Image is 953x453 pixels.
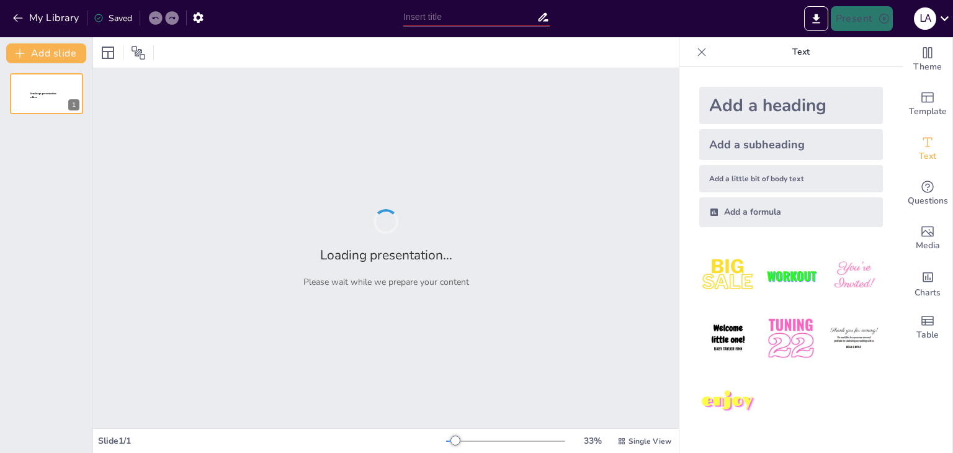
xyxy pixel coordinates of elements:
img: 3.jpeg [825,247,883,305]
img: 4.jpeg [699,310,757,367]
button: Export to PowerPoint [804,6,828,31]
div: Slide 1 / 1 [98,435,446,447]
span: Charts [915,286,941,300]
div: Add text boxes [903,127,952,171]
div: Add a heading [699,87,883,124]
span: Sendsteps presentation editor [30,92,56,99]
div: Layout [98,43,118,63]
span: Position [131,45,146,60]
span: Text [919,150,936,163]
div: Get real-time input from your audience [903,171,952,216]
div: 1 [68,99,79,110]
div: 33 % [578,435,607,447]
div: 1 [10,73,83,114]
div: Add a formula [699,197,883,227]
p: Text [712,37,890,67]
button: Present [831,6,893,31]
img: 6.jpeg [825,310,883,367]
img: 2.jpeg [762,247,820,305]
input: Insert title [403,8,537,26]
h2: Loading presentation... [320,246,452,264]
img: 1.jpeg [699,247,757,305]
div: Add charts and graphs [903,261,952,305]
div: Change the overall theme [903,37,952,82]
p: Please wait while we prepare your content [303,276,469,288]
span: Questions [908,194,948,208]
img: 7.jpeg [699,373,757,431]
span: Single View [629,436,671,446]
span: Table [916,328,939,342]
span: Theme [913,60,942,74]
span: Media [916,239,940,253]
button: L A [914,6,936,31]
button: Add slide [6,43,86,63]
div: Add images, graphics, shapes or video [903,216,952,261]
img: 5.jpeg [762,310,820,367]
div: L A [914,7,936,30]
div: Add a subheading [699,129,883,160]
div: Saved [94,12,132,24]
span: Template [909,105,947,119]
button: My Library [9,8,84,28]
div: Add a little bit of body text [699,165,883,192]
div: Add ready made slides [903,82,952,127]
div: Add a table [903,305,952,350]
